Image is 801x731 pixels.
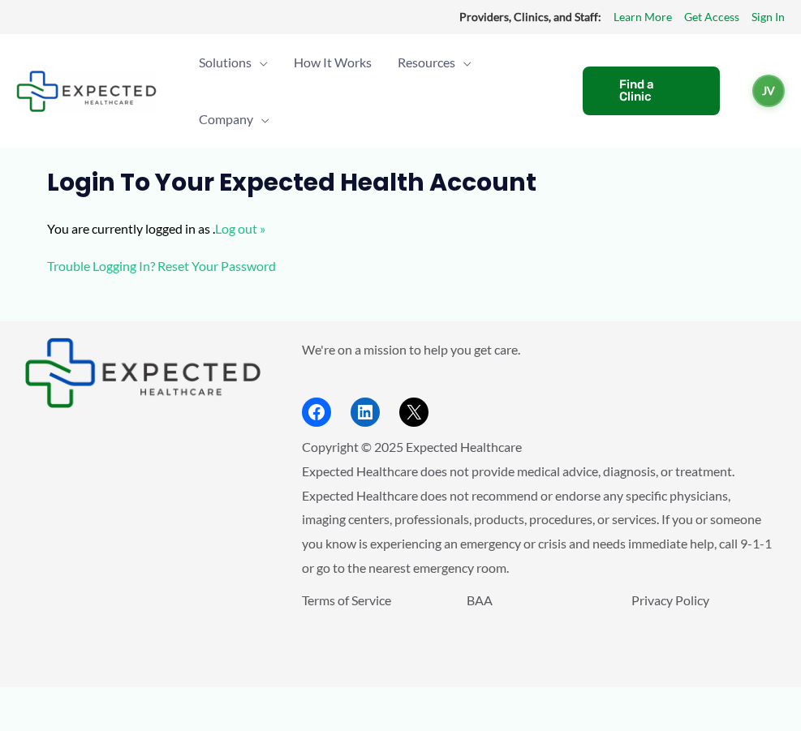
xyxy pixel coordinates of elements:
[467,592,493,608] a: BAA
[47,168,753,197] h1: Login to Your Expected Health Account
[385,34,484,91] a: ResourcesMenu Toggle
[302,439,522,454] span: Copyright © 2025 Expected Healthcare
[302,592,391,608] a: Terms of Service
[294,34,372,91] span: How It Works
[186,34,281,91] a: SolutionsMenu Toggle
[47,217,753,241] p: You are currently logged in as .
[751,6,785,28] a: Sign In
[302,338,777,428] aside: Footer Widget 2
[252,34,268,91] span: Menu Toggle
[24,338,261,408] img: Expected Healthcare Logo - side, dark font, small
[186,34,566,148] nav: Primary Site Navigation
[186,91,282,148] a: CompanyMenu Toggle
[24,338,261,408] aside: Footer Widget 1
[583,67,720,115] a: Find a Clinic
[398,34,455,91] span: Resources
[752,75,785,107] a: JV
[614,6,672,28] a: Learn More
[281,34,385,91] a: How It Works
[16,71,157,112] img: Expected Healthcare Logo - side, dark font, small
[459,10,601,24] strong: Providers, Clinics, and Staff:
[455,34,472,91] span: Menu Toggle
[215,221,265,236] a: Log out »
[199,91,253,148] span: Company
[302,588,777,649] aside: Footer Widget 3
[631,592,709,608] a: Privacy Policy
[684,6,739,28] a: Get Access
[253,91,269,148] span: Menu Toggle
[302,463,772,575] span: Expected Healthcare does not provide medical advice, diagnosis, or treatment. Expected Healthcare...
[302,338,777,362] p: We're on a mission to help you get care.
[199,34,252,91] span: Solutions
[47,258,276,273] a: Trouble Logging In? Reset Your Password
